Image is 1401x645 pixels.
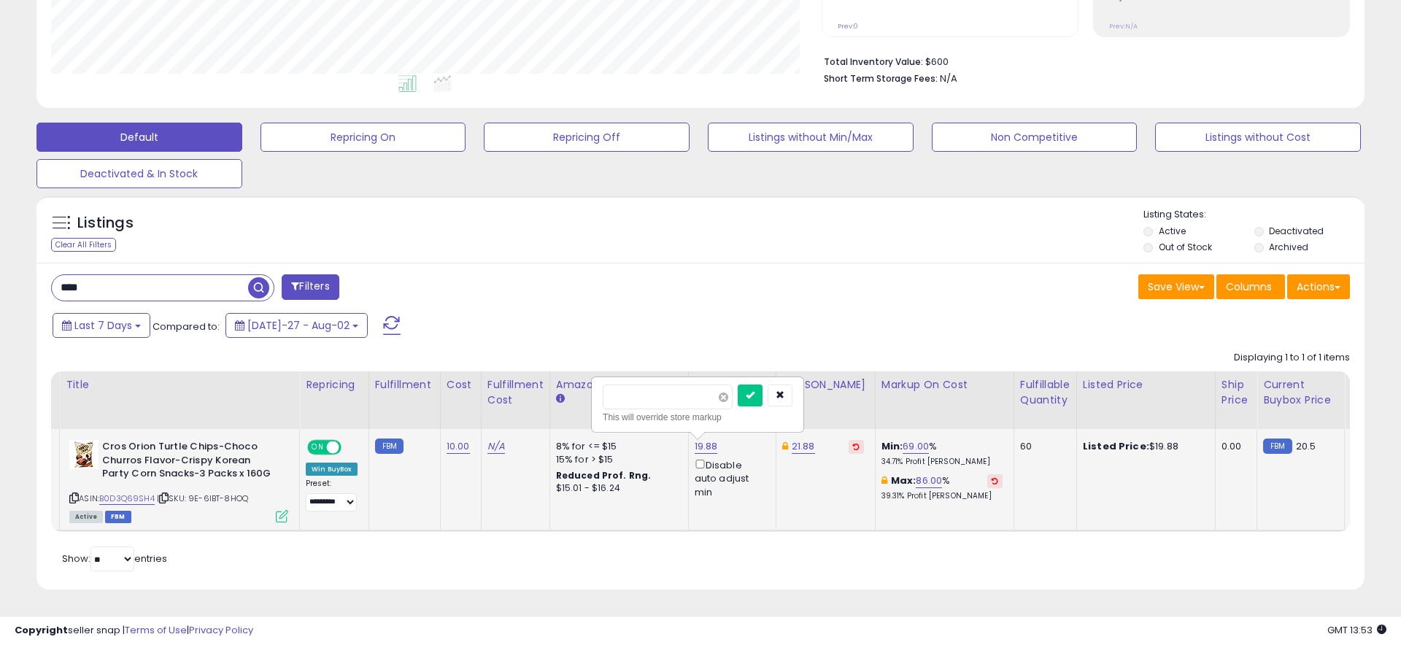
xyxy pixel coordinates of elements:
[556,393,565,406] small: Amazon Fees.
[339,441,363,454] span: OFF
[125,623,187,637] a: Terms of Use
[792,439,815,454] a: 21.88
[824,72,938,85] b: Short Term Storage Fees:
[782,377,869,393] div: [PERSON_NAME]
[1083,377,1209,393] div: Listed Price
[189,623,253,637] a: Privacy Policy
[1287,274,1350,299] button: Actions
[74,318,132,333] span: Last 7 Days
[77,213,134,233] h5: Listings
[36,159,242,188] button: Deactivated & In Stock
[53,313,150,338] button: Last 7 Days
[556,469,652,482] b: Reduced Prof. Rng.
[932,123,1138,152] button: Non Competitive
[891,474,916,487] b: Max:
[708,123,914,152] button: Listings without Min/Max
[282,274,339,300] button: Filters
[1226,279,1272,294] span: Columns
[1083,439,1149,453] b: Listed Price:
[1083,440,1204,453] div: $19.88
[824,55,923,68] b: Total Inventory Value:
[487,439,505,454] a: N/A
[695,457,765,499] div: Disable auto adjust min
[102,440,279,484] b: Cros Orion Turtle Chips-Choco Churros Flavor-Crispy Korean Party Corn Snacks-3 Packs x 160G
[157,493,248,504] span: | SKU: 9E-6IBT-8HOQ
[838,22,858,31] small: Prev: 0
[306,479,358,511] div: Preset:
[375,439,404,454] small: FBM
[1221,440,1246,453] div: 0.00
[306,463,358,476] div: Win BuyBox
[260,123,466,152] button: Repricing On
[603,410,792,425] div: This will override store markup
[69,440,99,469] img: 41D6WBT4Y2L._SL40_.jpg
[881,457,1003,467] p: 34.71% Profit [PERSON_NAME]
[225,313,368,338] button: [DATE]-27 - Aug-02
[69,440,288,521] div: ASIN:
[153,320,220,333] span: Compared to:
[1269,241,1308,253] label: Archived
[1143,208,1364,222] p: Listing States:
[875,371,1014,429] th: The percentage added to the cost of goods (COGS) that forms the calculator for Min & Max prices.
[105,511,131,523] span: FBM
[15,624,253,638] div: seller snap | |
[309,441,327,454] span: ON
[940,72,957,85] span: N/A
[1263,439,1292,454] small: FBM
[556,482,677,495] div: $15.01 - $16.24
[306,377,363,393] div: Repricing
[1269,225,1324,237] label: Deactivated
[99,493,155,505] a: B0D3Q69SH4
[916,474,942,488] a: 86.00
[1020,440,1065,453] div: 60
[447,439,470,454] a: 10.00
[556,440,677,453] div: 8% for <= $15
[1159,225,1186,237] label: Active
[1221,377,1251,408] div: Ship Price
[881,491,1003,501] p: 39.31% Profit [PERSON_NAME]
[247,318,350,333] span: [DATE]-27 - Aug-02
[51,238,116,252] div: Clear All Filters
[1327,623,1386,637] span: 2025-08-10 13:53 GMT
[1138,274,1214,299] button: Save View
[824,52,1339,69] li: $600
[69,511,103,523] span: All listings currently available for purchase on Amazon
[881,440,1003,467] div: %
[881,439,903,453] b: Min:
[375,377,434,393] div: Fulfillment
[66,377,293,393] div: Title
[1296,439,1316,453] span: 20.5
[695,439,718,454] a: 19.88
[881,474,1003,501] div: %
[484,123,690,152] button: Repricing Off
[15,623,68,637] strong: Copyright
[556,453,677,466] div: 15% for > $15
[36,123,242,152] button: Default
[62,552,167,565] span: Show: entries
[1020,377,1070,408] div: Fulfillable Quantity
[903,439,929,454] a: 69.00
[1159,241,1212,253] label: Out of Stock
[1234,351,1350,365] div: Displaying 1 to 1 of 1 items
[556,377,682,393] div: Amazon Fees
[447,377,475,393] div: Cost
[1216,274,1285,299] button: Columns
[1155,123,1361,152] button: Listings without Cost
[881,377,1008,393] div: Markup on Cost
[1109,22,1138,31] small: Prev: N/A
[487,377,544,408] div: Fulfillment Cost
[1263,377,1338,408] div: Current Buybox Price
